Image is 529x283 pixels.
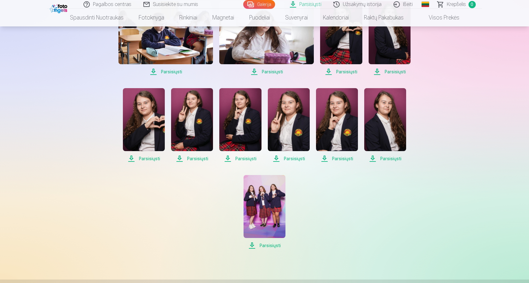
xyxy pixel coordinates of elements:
span: Parsisiųsti [268,155,310,162]
span: Krepšelis [447,1,466,8]
a: Parsisiųsti [123,88,165,162]
span: Parsisiųsti [364,155,406,162]
a: Puodeliai [242,9,278,26]
a: Suvenyrai [278,9,315,26]
a: Parsisiųsti [219,88,261,162]
a: Parsisiųsti [118,1,213,76]
a: Parsisiųsti [369,1,411,76]
a: Parsisiųsti [219,1,314,76]
a: Parsisiųsti [171,88,213,162]
a: Raktų pakabukas [356,9,411,26]
span: 0 [469,1,476,8]
span: Parsisiųsti [219,68,314,76]
a: Visos prekės [411,9,467,26]
span: Parsisiųsti [118,68,213,76]
a: Magnetai [205,9,242,26]
a: Parsisiųsti [244,175,285,249]
a: Parsisiųsti [268,88,310,162]
a: Parsisiųsti [316,88,358,162]
span: Parsisiųsti [123,155,165,162]
a: Kalendoriai [315,9,356,26]
span: Parsisiųsti [369,68,411,76]
img: /fa2 [50,3,69,13]
span: Parsisiųsti [219,155,261,162]
a: Spausdinti nuotraukas [62,9,131,26]
a: Parsisiųsti [364,88,406,162]
a: Rinkiniai [172,9,205,26]
span: Parsisiųsti [320,68,362,76]
a: Parsisiųsti [320,1,362,76]
span: Parsisiųsti [244,242,285,249]
a: Fotoknyga [131,9,172,26]
span: Parsisiųsti [171,155,213,162]
span: Parsisiųsti [316,155,358,162]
